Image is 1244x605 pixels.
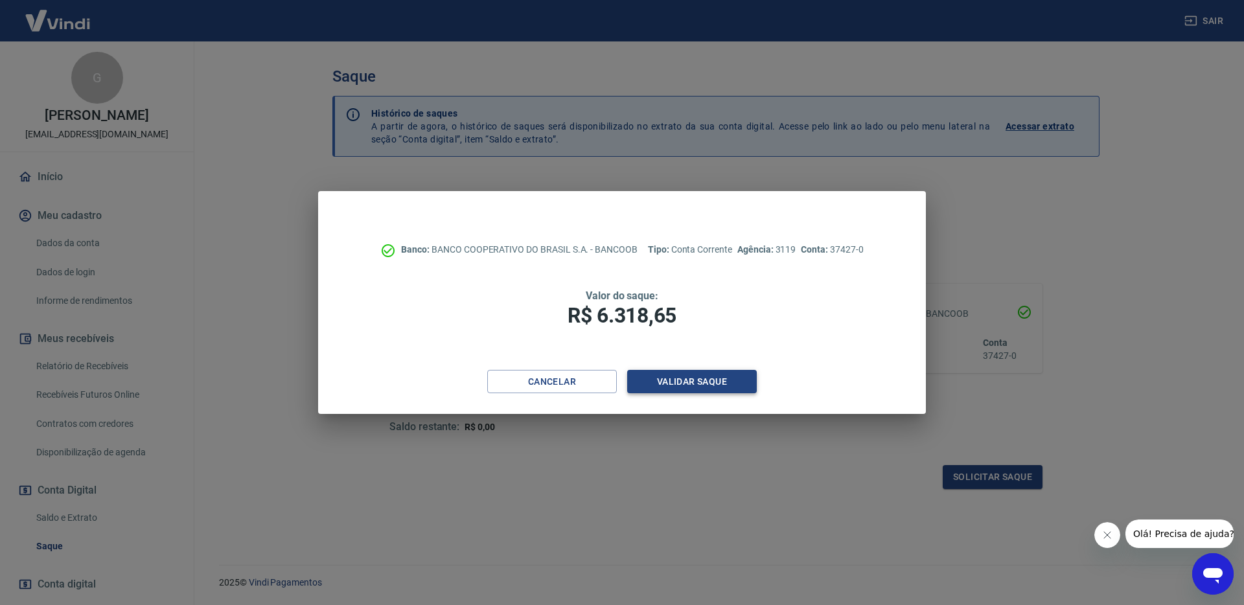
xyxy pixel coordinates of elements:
span: R$ 6.318,65 [568,303,676,328]
p: 37427-0 [801,243,863,257]
iframe: Botão para abrir a janela de mensagens [1192,553,1234,595]
span: Conta: [801,244,830,255]
button: Cancelar [487,370,617,394]
p: 3119 [737,243,796,257]
button: Validar saque [627,370,757,394]
span: Tipo: [648,244,671,255]
span: Olá! Precisa de ajuda? [8,9,109,19]
p: Conta Corrente [648,243,732,257]
iframe: Mensagem da empresa [1125,519,1234,548]
iframe: Fechar mensagem [1094,522,1120,548]
p: BANCO COOPERATIVO DO BRASIL S.A. - BANCOOB [401,243,638,257]
span: Agência: [737,244,776,255]
span: Banco: [401,244,432,255]
span: Valor do saque: [586,290,658,302]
